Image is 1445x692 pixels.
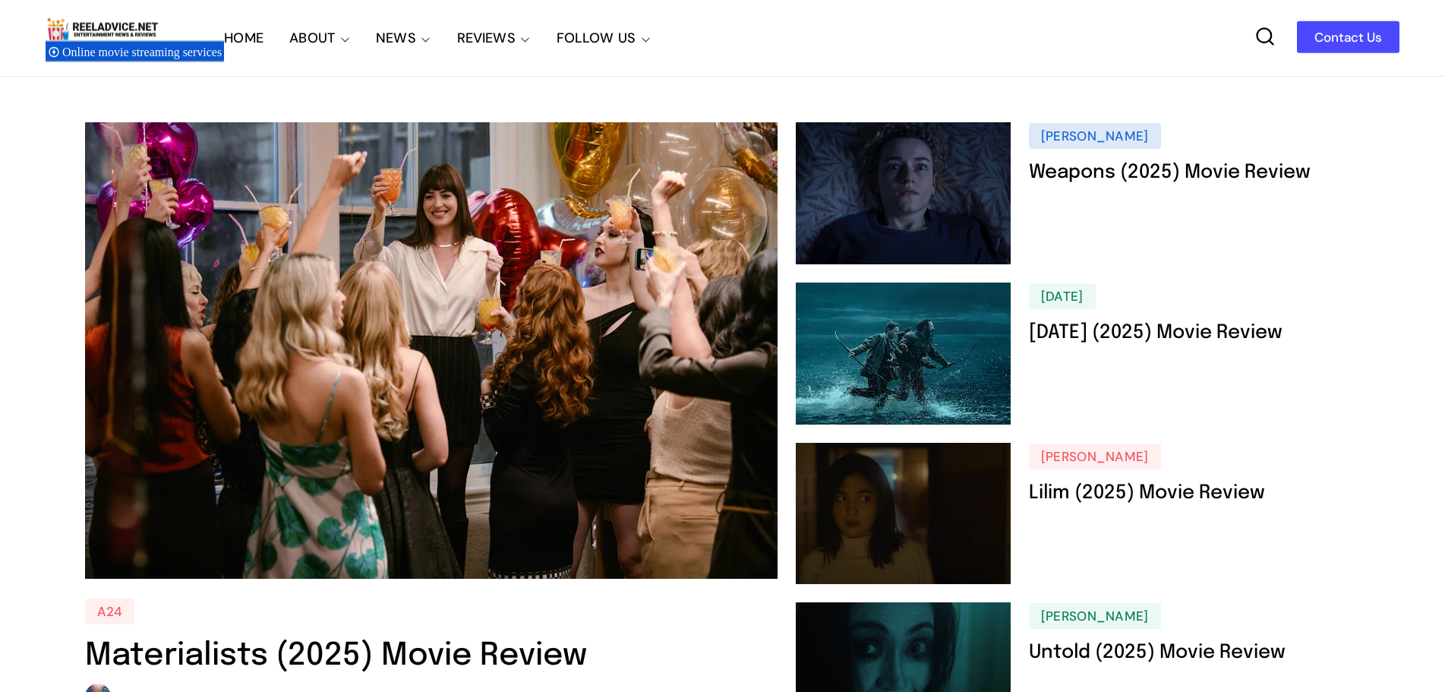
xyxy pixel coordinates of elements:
[796,283,1029,425] a: 28 Years Later (2025) Movie Review
[85,122,778,579] img: Materialists (2025) Movie Review
[1029,444,1161,469] a: [PERSON_NAME]
[46,41,224,62] div: Online movie streaming services
[1029,483,1265,503] a: Lilim (2025) Movie Review
[1029,603,1161,629] a: [PERSON_NAME]
[85,640,587,672] a: Materialists (2025) Movie Review
[1029,643,1286,662] a: Untold (2025) Movie Review
[796,443,1011,585] img: Lilim (2025) Movie Review
[796,283,1011,425] img: 28 Years Later (2025) Movie Review
[796,122,1029,264] a: Weapons (2025) Movie Review
[62,46,226,58] span: Online movie streaming services
[1029,123,1161,149] a: [PERSON_NAME]
[85,599,135,624] a: A24
[1029,283,1096,309] a: [DATE]
[46,14,159,43] img: Reel Advice Movie Reviews
[796,443,1029,585] a: Lilim (2025) Movie Review
[1029,163,1311,182] a: Weapons (2025) Movie Review
[1297,21,1399,53] a: Contact Us
[796,122,1011,264] img: Weapons (2025) Movie Review
[1029,323,1283,343] a: [DATE] (2025) Movie Review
